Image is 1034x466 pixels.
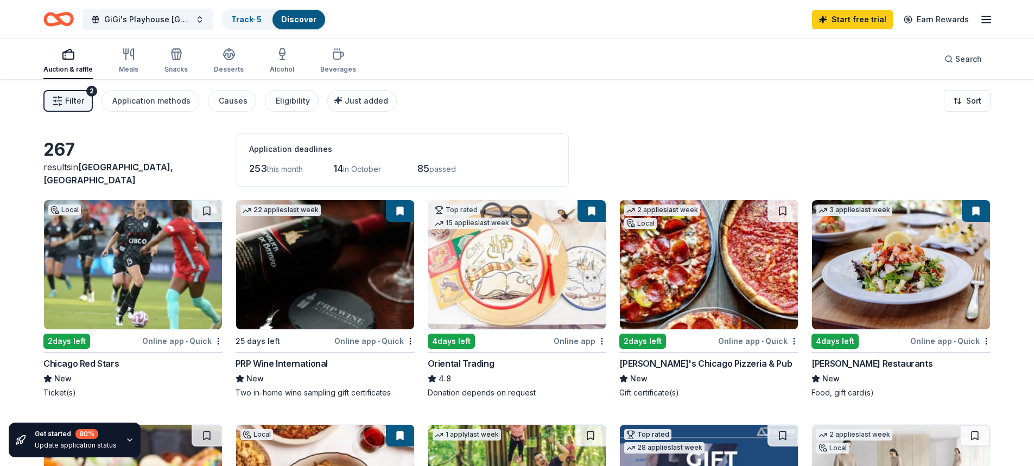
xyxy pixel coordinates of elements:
[554,334,606,348] div: Online app
[236,357,328,370] div: PRP Wine International
[816,429,892,441] div: 2 applies last week
[43,357,119,370] div: Chicago Red Stars
[624,205,700,216] div: 2 applies last week
[164,65,188,74] div: Snacks
[816,205,892,216] div: 3 applies last week
[112,94,191,107] div: Application methods
[816,443,849,454] div: Local
[276,94,310,107] div: Eligibility
[240,205,321,216] div: 22 applies last week
[619,334,666,349] div: 2 days left
[954,337,956,346] span: •
[186,337,188,346] span: •
[48,205,81,215] div: Local
[811,200,991,398] a: Image for Cameron Mitchell Restaurants3 applieslast week4days leftOnline app•Quick[PERSON_NAME] R...
[428,357,494,370] div: Oriental Trading
[428,200,606,329] img: Image for Oriental Trading
[281,15,316,24] a: Discover
[43,162,173,186] span: [GEOGRAPHIC_DATA], [GEOGRAPHIC_DATA]
[327,90,397,112] button: Just added
[142,334,223,348] div: Online app Quick
[429,164,456,174] span: passed
[43,139,223,161] div: 267
[320,43,356,79] button: Beverages
[44,200,222,329] img: Image for Chicago Red Stars
[433,218,511,229] div: 15 applies last week
[249,143,555,156] div: Application deadlines
[43,161,223,187] div: results
[334,334,415,348] div: Online app Quick
[65,94,84,107] span: Filter
[897,10,975,29] a: Earn Rewards
[624,429,671,440] div: Top rated
[428,334,475,349] div: 4 days left
[619,387,798,398] div: Gift certificate(s)
[619,357,792,370] div: [PERSON_NAME]'s Chicago Pizzeria & Pub
[75,429,98,439] div: 80 %
[910,334,991,348] div: Online app Quick
[236,200,414,329] img: Image for PRP Wine International
[343,164,381,174] span: in October
[433,205,480,215] div: Top rated
[246,372,264,385] span: New
[54,372,72,385] span: New
[214,65,244,74] div: Desserts
[221,9,326,30] button: Track· 5Discover
[718,334,798,348] div: Online app Quick
[811,334,859,349] div: 4 days left
[270,65,294,74] div: Alcohol
[428,200,607,398] a: Image for Oriental TradingTop rated15 applieslast week4days leftOnline appOriental Trading4.8Dona...
[236,200,415,398] a: Image for PRP Wine International22 applieslast week25 days leftOnline app•QuickPRP Wine Internati...
[43,200,223,398] a: Image for Chicago Red StarsLocal2days leftOnline app•QuickChicago Red StarsNewTicket(s)
[320,65,356,74] div: Beverages
[236,335,280,348] div: 25 days left
[270,43,294,79] button: Alcohol
[439,372,451,385] span: 4.8
[630,372,648,385] span: New
[249,163,267,174] span: 253
[417,163,429,174] span: 85
[944,90,991,112] button: Sort
[624,442,705,454] div: 28 applies last week
[236,387,415,398] div: Two in-home wine sampling gift certificates
[43,65,93,74] div: Auction & raffle
[208,90,256,112] button: Causes
[43,43,93,79] button: Auction & raffle
[433,429,501,441] div: 1 apply last week
[955,53,982,66] span: Search
[35,429,117,439] div: Get started
[102,90,199,112] button: Application methods
[35,441,117,450] div: Update application status
[86,86,97,97] div: 2
[378,337,380,346] span: •
[620,200,798,329] img: Image for Georgio's Chicago Pizzeria & Pub
[83,9,213,30] button: GiGi's Playhouse [GEOGRAPHIC_DATA] 2025 Gala
[104,13,191,26] span: GiGi's Playhouse [GEOGRAPHIC_DATA] 2025 Gala
[619,200,798,398] a: Image for Georgio's Chicago Pizzeria & Pub2 applieslast weekLocal2days leftOnline app•Quick[PERSO...
[267,164,303,174] span: this month
[214,43,244,79] button: Desserts
[43,162,173,186] span: in
[811,357,932,370] div: [PERSON_NAME] Restaurants
[43,7,74,32] a: Home
[762,337,764,346] span: •
[812,10,893,29] a: Start free trial
[428,387,607,398] div: Donation depends on request
[265,90,319,112] button: Eligibility
[164,43,188,79] button: Snacks
[345,96,388,105] span: Just added
[811,387,991,398] div: Food, gift card(s)
[624,218,657,229] div: Local
[43,387,223,398] div: Ticket(s)
[812,200,990,329] img: Image for Cameron Mitchell Restaurants
[333,163,343,174] span: 14
[43,334,90,349] div: 2 days left
[240,429,273,440] div: Local
[936,48,991,70] button: Search
[219,94,248,107] div: Causes
[231,15,262,24] a: Track· 5
[966,94,981,107] span: Sort
[119,43,138,79] button: Meals
[822,372,840,385] span: New
[119,65,138,74] div: Meals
